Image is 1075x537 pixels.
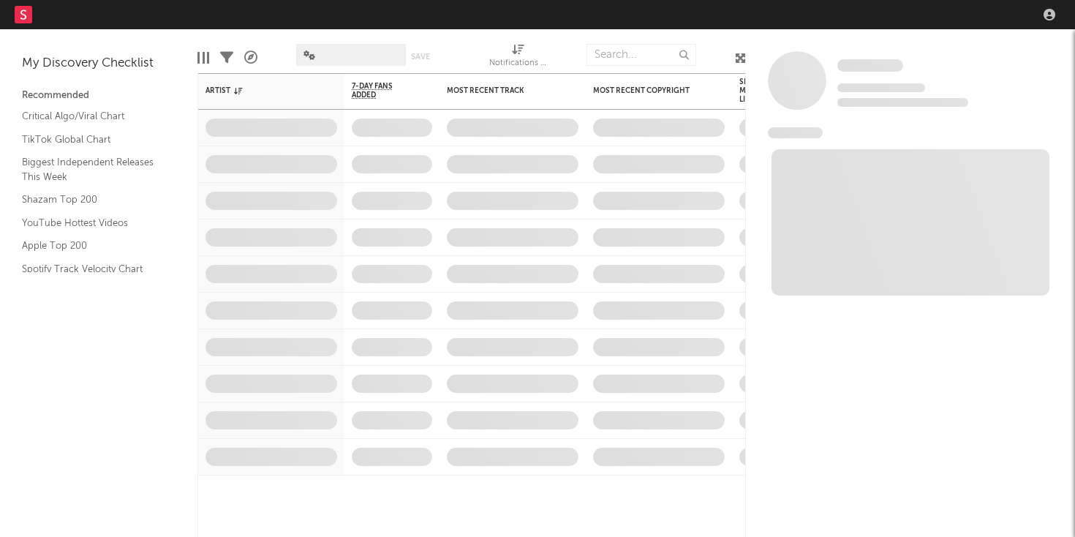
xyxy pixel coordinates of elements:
span: 0 fans last week [837,98,968,107]
div: Artist [205,86,315,95]
input: Search... [586,44,696,66]
a: TikTok Global Chart [22,132,161,148]
div: Notifications (Artist) [489,37,548,79]
div: A&R Pipeline [244,37,257,79]
div: My Discovery Checklist [22,55,176,72]
span: News Feed [768,127,823,138]
div: Edit Columns [197,37,209,79]
div: Most Recent Copyright [593,86,703,95]
a: Shazam Top 200 [22,192,161,208]
span: Tracking Since: [DATE] [837,83,925,92]
div: Recommended [22,87,176,105]
a: Apple Top 200 [22,238,161,254]
div: Notifications (Artist) [489,55,548,72]
button: Save [411,53,430,61]
div: Filters [220,37,233,79]
a: Critical Algo/Viral Chart [22,108,161,124]
span: 7-Day Fans Added [352,82,410,99]
span: Some Artist [837,59,903,72]
a: Biggest Independent Releases This Week [22,154,161,184]
a: Spotify Track Velocity Chart [22,261,161,277]
a: YouTube Hottest Videos [22,215,161,231]
div: Most Recent Track [447,86,557,95]
div: Spotify Monthly Listeners [739,78,791,104]
a: Some Artist [837,59,903,73]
